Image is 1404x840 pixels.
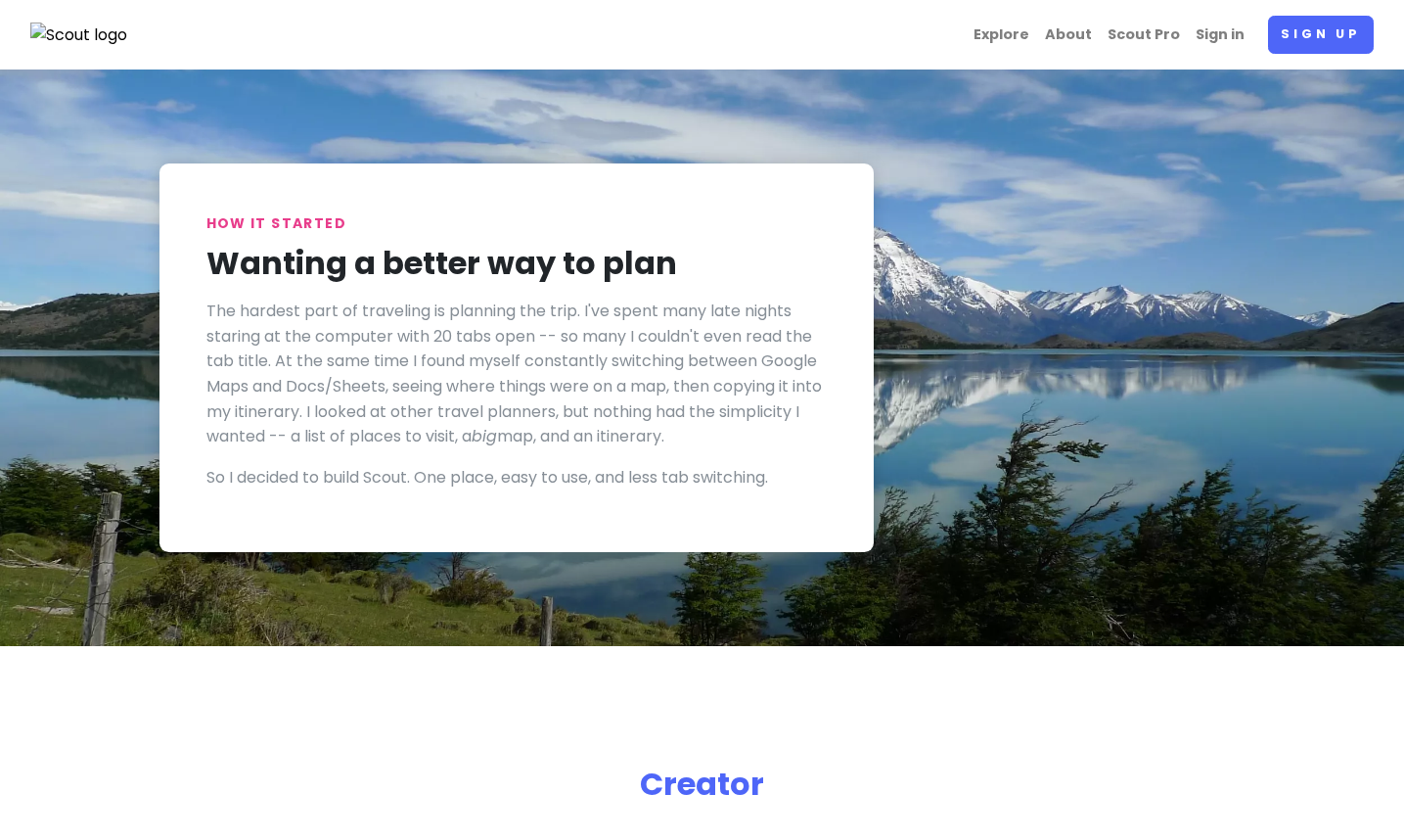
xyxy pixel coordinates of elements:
[159,764,1245,805] h2: Creator
[1188,16,1252,54] a: Sign in
[206,243,827,284] h2: Wanting a better way to plan
[1037,16,1100,54] a: About
[30,23,128,48] img: Scout logo
[206,212,347,234] strong: How it started
[206,465,827,490] p: So I decided to build Scout. One place, easy to use, and less tab switching.
[1100,16,1188,54] a: Scout Pro
[1268,16,1374,54] a: Sign up
[206,299,827,449] p: The hardest part of traveling is planning the trip. I've spent many late nights staring at the co...
[966,16,1037,54] a: Explore
[472,425,497,447] i: big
